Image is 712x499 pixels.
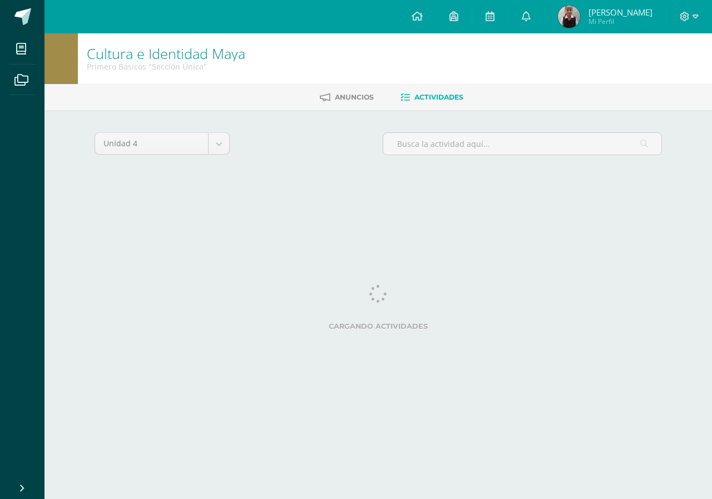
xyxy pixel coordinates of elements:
[400,88,463,106] a: Actividades
[95,133,229,154] a: Unidad 4
[87,44,245,63] a: Cultura e Identidad Maya
[103,133,200,154] span: Unidad 4
[87,46,245,61] h1: Cultura e Identidad Maya
[383,133,661,155] input: Busca la actividad aquí...
[335,93,374,101] span: Anuncios
[589,17,652,26] span: Mi Perfil
[414,93,463,101] span: Actividades
[87,61,245,72] div: Primero Básicos 'Sección Única'
[589,7,652,18] span: [PERSON_NAME]
[95,322,662,330] label: Cargando actividades
[320,88,374,106] a: Anuncios
[558,6,580,28] img: cd5a91326a695894c1927037dc48d495.png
